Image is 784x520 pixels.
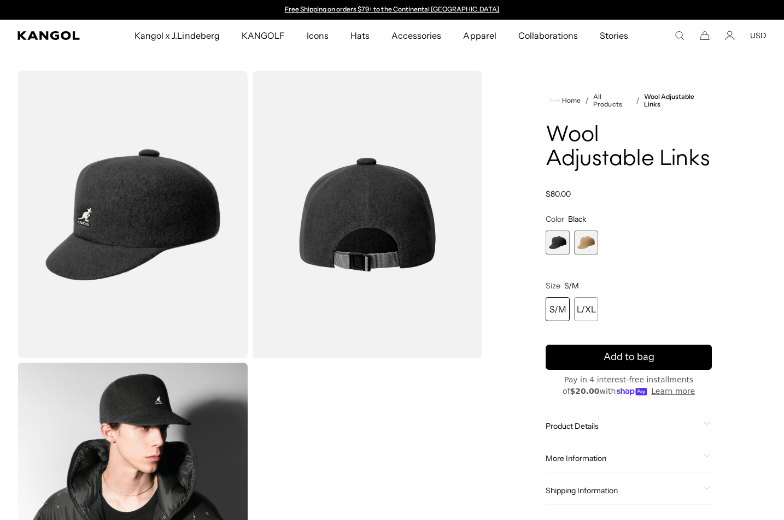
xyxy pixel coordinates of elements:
[574,231,598,255] div: 2 of 2
[564,281,579,291] span: S/M
[550,96,581,105] a: Home
[600,20,628,51] span: Stories
[231,20,296,51] a: KANGOLF
[340,20,381,51] a: Hats
[279,5,505,14] div: 1 of 2
[546,345,712,370] button: Add to bag
[546,189,571,199] span: $80.00
[604,350,654,364] span: Add to bag
[725,31,735,40] a: Account
[560,97,581,104] span: Home
[307,20,329,51] span: Icons
[574,297,598,321] div: L/XL
[750,31,767,40] button: USD
[568,214,586,224] span: Black
[296,20,340,51] a: Icons
[507,20,589,51] a: Collaborations
[279,5,505,14] div: Announcement
[252,71,482,358] img: color-black
[17,71,248,358] img: color-black
[546,123,712,172] h1: Wool Adjustable Links
[17,31,88,40] a: Kangol
[631,94,640,107] li: /
[589,20,639,51] a: Stories
[546,281,560,291] span: Size
[518,20,578,51] span: Collaborations
[546,231,570,255] div: 1 of 2
[546,93,712,108] nav: breadcrumbs
[124,20,231,51] a: Kangol x J.Lindeberg
[242,20,285,51] span: KANGOLF
[463,20,496,51] span: Apparel
[546,231,570,255] label: Black
[593,93,631,108] a: All Products
[546,297,570,321] div: S/M
[546,421,699,431] span: Product Details
[134,20,220,51] span: Kangol x J.Lindeberg
[391,20,441,51] span: Accessories
[644,93,712,108] a: Wool Adjustable Links
[546,486,699,495] span: Shipping Information
[574,231,598,255] label: Oat
[381,20,452,51] a: Accessories
[700,31,710,40] button: Cart
[581,94,589,107] li: /
[279,5,505,14] slideshow-component: Announcement bar
[285,5,500,13] a: Free Shipping on orders $79+ to the Continental [GEOGRAPHIC_DATA]
[452,20,507,51] a: Apparel
[350,20,370,51] span: Hats
[546,453,699,463] span: More Information
[546,214,564,224] span: Color
[675,31,684,40] summary: Search here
